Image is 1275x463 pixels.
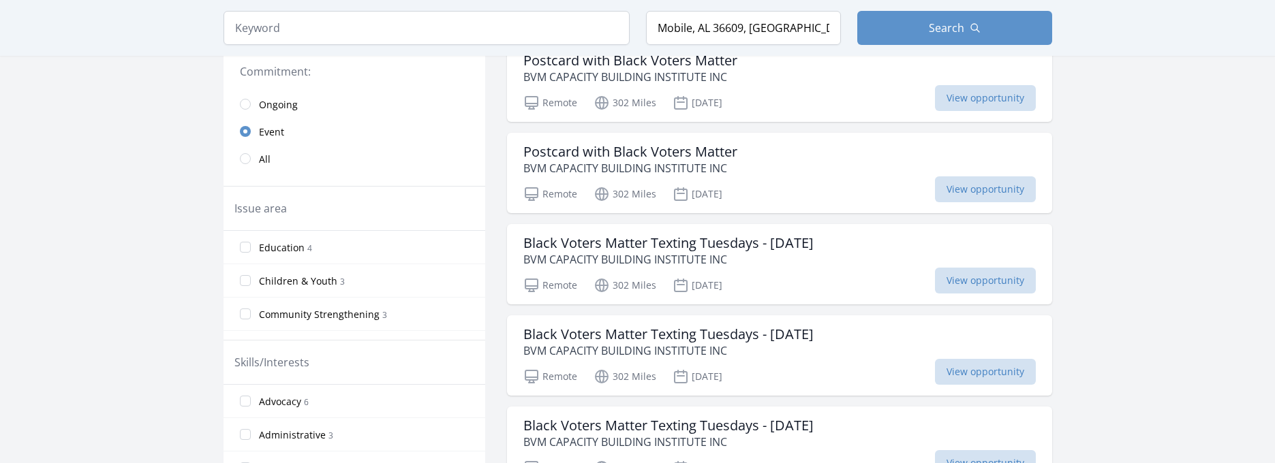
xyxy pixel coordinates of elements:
a: Postcard with Black Voters Matter BVM CAPACITY BUILDING INSTITUTE INC Remote 302 Miles [DATE] Vie... [507,133,1052,213]
input: Children & Youth 3 [240,275,251,286]
p: 302 Miles [594,368,656,385]
input: Administrative 3 [240,429,251,440]
a: Event [224,118,485,145]
h3: Black Voters Matter Texting Tuesdays - [DATE] [523,417,814,434]
a: Postcard with Black Voters Matter BVM CAPACITY BUILDING INSTITUTE INC Remote 302 Miles [DATE] Vie... [507,42,1052,122]
span: All [259,153,271,166]
p: [DATE] [673,368,722,385]
span: View opportunity [935,85,1036,111]
p: 302 Miles [594,95,656,111]
span: 3 [382,309,387,321]
p: BVM CAPACITY BUILDING INSTITUTE INC [523,69,737,85]
a: Black Voters Matter Texting Tuesdays - [DATE] BVM CAPACITY BUILDING INSTITUTE INC Remote 302 Mile... [507,224,1052,304]
h3: Black Voters Matter Texting Tuesdays - [DATE] [523,235,814,251]
span: 3 [340,276,345,287]
span: 3 [328,430,333,441]
p: Remote [523,95,577,111]
p: [DATE] [673,277,722,293]
input: Keyword [224,11,630,45]
a: Ongoing [224,91,485,118]
p: Remote [523,277,577,293]
p: Remote [523,186,577,202]
legend: Skills/Interests [234,354,309,370]
p: 302 Miles [594,277,656,293]
span: Ongoing [259,98,298,112]
p: BVM CAPACITY BUILDING INSTITUTE INC [523,434,814,450]
h3: Postcard with Black Voters Matter [523,144,737,160]
span: Advocacy [259,395,301,409]
legend: Issue area [234,200,287,217]
input: Advocacy 6 [240,396,251,406]
span: Children & Youth [259,274,337,288]
a: All [224,145,485,172]
p: BVM CAPACITY BUILDING INSTITUTE INC [523,251,814,268]
p: BVM CAPACITY BUILDING INSTITUTE INC [523,342,814,359]
span: 6 [304,396,309,408]
h3: Black Voters Matter Texting Tuesdays - [DATE] [523,326,814,342]
span: View opportunity [935,268,1036,293]
legend: Commitment: [240,63,469,80]
span: Education [259,241,305,255]
input: Location [646,11,841,45]
p: BVM CAPACITY BUILDING INSTITUTE INC [523,160,737,176]
p: 302 Miles [594,186,656,202]
p: [DATE] [673,95,722,111]
h3: Postcard with Black Voters Matter [523,52,737,69]
input: Education 4 [240,242,251,253]
span: View opportunity [935,359,1036,385]
p: [DATE] [673,186,722,202]
span: View opportunity [935,176,1036,202]
span: Administrative [259,428,326,442]
span: 4 [307,242,312,254]
span: Community Strengthening [259,308,380,321]
p: Remote [523,368,577,385]
button: Search [857,11,1052,45]
a: Black Voters Matter Texting Tuesdays - [DATE] BVM CAPACITY BUILDING INSTITUTE INC Remote 302 Mile... [507,315,1052,396]
span: Search [929,20,964,36]
span: Event [259,125,284,139]
input: Community Strengthening 3 [240,308,251,319]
